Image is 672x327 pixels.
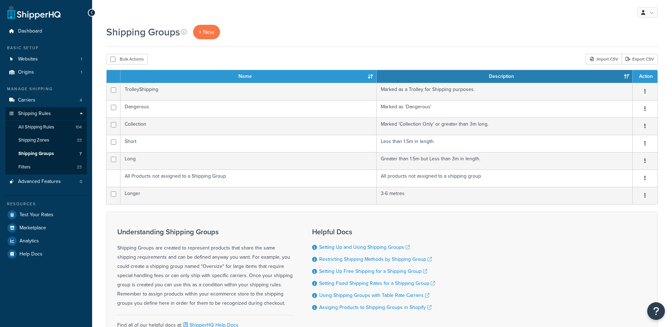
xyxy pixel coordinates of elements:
[647,302,665,320] button: Open Resource Center
[19,251,43,257] span: Help Docs
[5,175,87,188] a: Advanced Features 0
[377,187,633,204] td: 3-6 metres
[377,100,633,117] td: Marked as 'Dangerous'
[5,235,87,247] a: Analytics
[5,201,87,207] div: Resources
[117,228,294,308] div: Shipping Groups are created to represent products that share the same shipping requirements and c...
[5,66,87,79] li: Origins
[5,248,87,260] a: Help Docs
[5,147,87,160] a: Shipping Groups 7
[377,117,633,135] td: Marked 'Collection Only' or greater than 3m long.
[319,280,435,287] a: Setting Fixed Shipping Rates for a Shipping Group
[319,243,410,251] a: Setting Up and Using Shipping Groups
[18,111,51,117] span: Shipping Rules
[120,70,377,83] th: Name: activate to sort column ascending
[5,45,87,51] div: Basic Setup
[79,151,82,157] span: 7
[319,268,427,275] a: Setting Up Free Shipping for a Shipping Group
[5,161,87,174] li: Filters
[18,97,35,103] span: Carriers
[633,70,657,83] th: Action
[193,25,220,39] a: + New
[377,152,633,170] td: Greater than 1.5m but Less than 3m in length.
[106,54,148,64] button: Bulk Actions
[5,121,87,134] a: All Shipping Rules 104
[120,152,377,170] td: Long
[75,124,82,130] span: 104
[19,212,53,218] span: Test Your Rates
[319,256,432,263] a: Restricting Shipping Methods by Shipping Group
[18,28,42,34] span: Dashboard
[5,134,87,147] a: Shipping Zones 33
[18,151,54,157] span: Shipping Groups
[120,170,377,187] td: All Products not assigned to a Shipping Group
[77,137,82,143] span: 33
[5,147,87,160] li: Shipping Groups
[5,66,87,79] a: Origins 1
[18,137,49,143] span: Shipping Zones
[5,53,87,66] li: Websites
[120,83,377,100] td: TrolleyShipping
[18,179,61,185] span: Advanced Features
[120,187,377,204] td: Longer
[80,97,82,103] span: 4
[377,170,633,187] td: All products not assigned to a shipping group
[106,25,180,39] h1: Shipping Groups
[5,53,87,66] a: Websites 1
[312,228,435,236] h3: Helpful Docs
[19,238,39,244] span: Analytics
[5,222,87,234] a: Marketplace
[5,161,87,174] a: Filters 23
[80,179,82,185] span: 0
[19,225,46,231] span: Marketplace
[18,164,30,170] span: Filters
[18,124,54,130] span: All Shipping Rules
[120,117,377,135] td: Collection
[319,292,429,299] a: Using Shipping Groups with Table Rate Carriers
[5,121,87,134] li: All Shipping Rules
[120,135,377,152] td: Short
[5,86,87,92] div: Manage Shipping
[81,56,82,62] span: 1
[117,228,294,236] h3: Understanding Shipping Groups
[5,175,87,188] li: Advanced Features
[377,70,633,83] th: Description: activate to sort column ascending
[5,107,87,120] a: Shipping Rules
[5,25,87,38] a: Dashboard
[377,83,633,100] td: Marked as a Trolley for Shipping purposes.
[5,94,87,107] a: Carriers 4
[377,135,633,152] td: Less than 1.5m in length.
[81,69,82,75] span: 1
[7,5,61,19] a: ShipperHQ Home
[120,100,377,117] td: Dangerous
[622,54,658,64] a: Export CSV
[18,69,34,75] span: Origins
[5,134,87,147] li: Shipping Zones
[199,28,214,36] span: + New
[586,54,622,64] div: Import CSV
[5,107,87,174] li: Shipping Rules
[77,164,82,170] span: 23
[18,56,38,62] span: Websites
[5,208,87,221] a: Test Your Rates
[5,94,87,107] li: Carriers
[319,304,431,311] a: Assiging Products to Shipping Groups in Shopify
